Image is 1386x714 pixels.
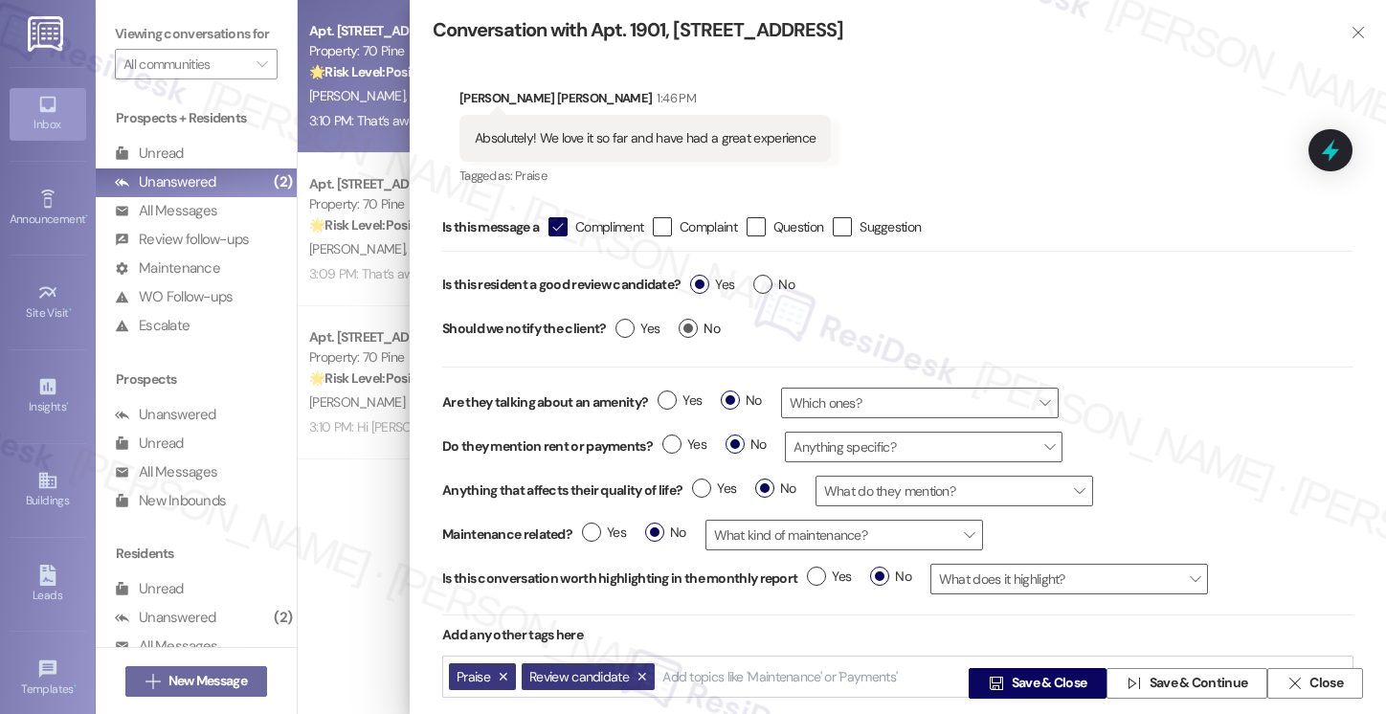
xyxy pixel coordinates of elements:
[442,217,539,237] span: Is this message a
[930,564,1208,594] span: What does it highlight?
[442,480,682,501] label: Anything that affects their quality of life?
[442,569,797,589] label: Is this conversation worth highlighting in the monthly report
[1351,25,1365,40] i: 
[442,314,606,344] label: Should we notify the client?
[870,567,911,587] span: No
[785,432,1062,462] span: Anything specific?
[652,88,695,108] div: 1:46 PM
[773,217,823,236] span: Question
[1287,676,1302,691] i: 
[442,270,681,300] label: Is this resident a good review candidate?
[575,217,643,236] span: Compliment
[816,476,1093,506] span: What do they mention?
[753,275,794,295] span: No
[989,676,1003,691] i: 
[442,615,1353,655] div: Add any other tags here
[1150,674,1248,694] span: Save & Continue
[969,668,1107,699] button: Save & Close
[645,523,686,543] span: No
[551,217,564,237] i: 
[692,479,736,499] span: Yes
[442,524,572,545] label: Maintenance related?
[705,520,983,550] span: What kind of maintenance?
[475,128,816,148] div: Absolutely! We love it so far and have had a great experience
[615,319,659,339] span: Yes
[807,567,851,587] span: Yes
[658,390,702,411] span: Yes
[721,390,762,411] span: No
[690,275,734,295] span: Yes
[1107,668,1267,699] button: Save & Continue
[433,17,1319,43] div: Conversation with Apt. 1901, [STREET_ADDRESS]
[1012,674,1087,694] span: Save & Close
[781,388,1059,418] span: Which ones?
[442,436,653,457] label: Do they mention rent or payments?
[459,88,831,115] div: [PERSON_NAME] [PERSON_NAME]
[459,162,831,190] div: Tagged as:
[582,523,626,543] span: Yes
[680,217,737,236] span: Complaint
[1127,676,1141,691] i: 
[726,435,767,455] span: No
[860,217,921,236] span: Suggestion
[442,392,648,413] label: Are they talking about an amenity?
[662,435,706,455] span: Yes
[515,167,547,184] span: Praise
[1267,668,1363,699] button: Close
[755,479,796,499] span: No
[679,319,720,339] span: No
[1309,674,1343,694] span: Close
